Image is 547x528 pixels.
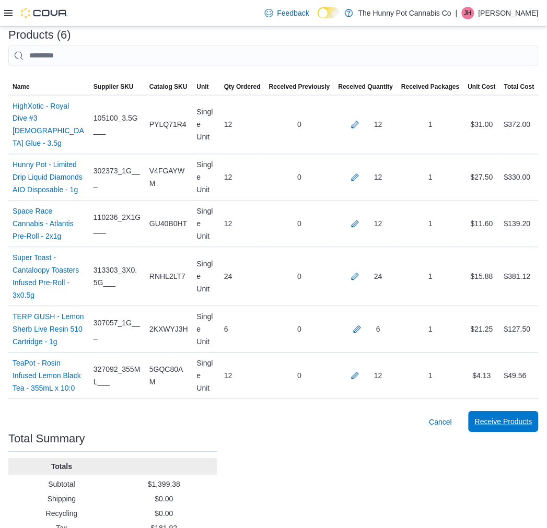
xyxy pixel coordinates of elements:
a: Space Race Cannabis - Atlantis Pre-Roll - 2x1g [13,205,85,243]
div: 1 [397,366,463,386]
span: 327092_355ML___ [94,363,141,389]
span: Received Packages [401,83,459,91]
div: 1 [397,319,463,340]
p: [PERSON_NAME] [479,7,539,19]
span: Unit [197,83,209,91]
a: TeaPot - Rosin Infused Lemon Black Tea - 355mL x 10:0 [13,357,85,395]
div: 12 [374,370,382,382]
span: GU40B0HT [149,218,187,230]
div: 0 [265,167,334,188]
p: Recycling [13,509,111,519]
button: Supplier SKU [89,78,145,95]
a: HighXotic - Royal Dive #3 [DEMOGRAPHIC_DATA] Glue - 3.5g [13,100,85,150]
span: 110236_2X1G___ [94,212,141,237]
div: 0 [265,114,334,135]
span: PYLQ71R4 [149,119,187,131]
div: 0 [265,319,334,340]
span: Cancel [429,417,452,428]
div: 0 [265,266,334,287]
div: $27.50 [464,167,500,188]
input: This is a search bar. After typing your query, hit enter to filter the results lower in the page. [8,45,539,66]
span: JH [464,7,472,19]
div: 12 [374,218,382,230]
p: $0.00 [115,494,213,504]
span: Receive Products [475,417,532,427]
span: Received Quantity [339,83,393,91]
h3: Products (6) [8,29,71,41]
button: Name [8,78,89,95]
div: 12 [220,214,265,234]
div: 12 [220,366,265,386]
div: $139.20 [504,218,531,230]
span: Feedback [277,8,309,18]
img: Cova [21,8,68,18]
button: Receive Products [469,412,539,432]
div: Single Unit [193,353,220,399]
p: Subtotal [13,479,111,490]
div: Jesse Hughes [462,7,474,19]
div: Single Unit [193,102,220,148]
div: 6 [220,319,265,340]
input: Dark Mode [318,7,340,18]
div: $4.13 [464,366,500,386]
span: 302373_1G___ [94,165,141,190]
div: 1 [397,114,463,135]
span: 105100_3.5G___ [94,112,141,137]
span: Qty Ordered [224,83,261,91]
div: 12 [374,171,382,184]
div: 0 [265,214,334,234]
div: 6 [376,323,380,336]
span: V4FGAYWM [149,165,189,190]
div: $49.56 [504,370,527,382]
div: $330.00 [504,171,531,184]
span: Catalog SKU [149,83,188,91]
div: Single Unit [193,307,220,353]
div: 12 [220,167,265,188]
span: 313303_3X0.5G___ [94,264,141,289]
span: 307057_1G___ [94,317,141,342]
span: Unit Cost [468,83,496,91]
span: Received Previously [269,83,330,91]
div: 1 [397,266,463,287]
button: Catalog SKU [145,78,193,95]
div: 0 [265,366,334,386]
div: $127.50 [504,323,531,336]
div: 1 [397,167,463,188]
div: $11.60 [464,214,500,234]
div: $381.12 [504,271,531,283]
div: $15.88 [464,266,500,287]
p: The Hunny Pot Cannabis Co [358,7,451,19]
span: 5GQC80AM [149,363,189,389]
span: Total Cost [504,83,534,91]
div: Single Unit [193,254,220,300]
p: Shipping [13,494,111,504]
div: $21.25 [464,319,500,340]
div: 24 [220,266,265,287]
div: Single Unit [193,155,220,201]
div: Single Unit [193,201,220,247]
p: $1,399.38 [115,479,213,490]
button: Cancel [425,412,457,433]
a: TERP GUSH - Lemon Sherb Live Resin 510 Cartridge - 1g [13,311,85,348]
span: Supplier SKU [94,83,134,91]
div: $31.00 [464,114,500,135]
p: Totals [13,462,111,472]
p: | [456,7,458,19]
h3: Total Summary [8,433,85,445]
a: Feedback [261,3,313,24]
div: 12 [220,114,265,135]
a: Hunny Pot - Limited Drip Liquid Diamonds AIO Disposable - 1g [13,159,85,196]
span: 2KXWYJ3H [149,323,188,336]
span: Name [13,83,30,91]
div: $372.00 [504,119,531,131]
div: 1 [397,214,463,234]
span: RNHL2LT7 [149,271,185,283]
p: $0.00 [115,509,213,519]
a: Super Toast - Cantaloopy Toasters Infused Pre-Roll - 3x0.5g [13,252,85,302]
div: 24 [374,271,382,283]
div: 12 [374,119,382,131]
